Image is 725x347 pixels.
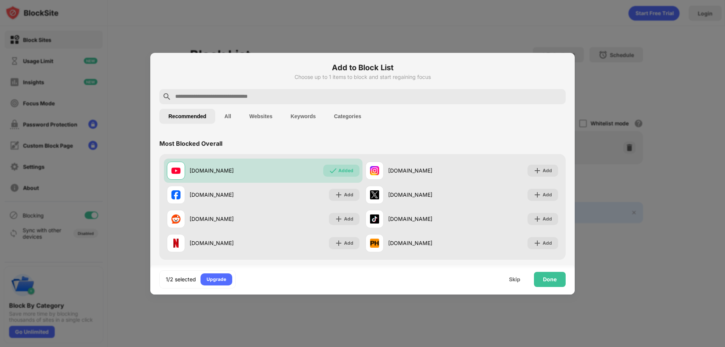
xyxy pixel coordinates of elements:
img: favicons [370,166,379,175]
div: Added [338,167,353,174]
div: [DOMAIN_NAME] [190,167,263,174]
button: Categories [325,109,370,124]
button: Websites [240,109,281,124]
div: Add [543,239,552,247]
div: [DOMAIN_NAME] [388,215,462,223]
img: favicons [171,239,180,248]
div: Most Blocked Overall [159,140,222,147]
div: [DOMAIN_NAME] [190,191,263,199]
div: Choose up to 1 items to block and start regaining focus [159,74,566,80]
img: favicons [171,190,180,199]
div: Add [543,167,552,174]
h6: Add to Block List [159,62,566,73]
div: Add [543,215,552,223]
div: Upgrade [207,276,226,283]
button: Keywords [281,109,325,124]
img: favicons [171,166,180,175]
img: search.svg [162,92,171,101]
div: [DOMAIN_NAME] [388,191,462,199]
img: favicons [370,214,379,224]
img: favicons [370,190,379,199]
img: favicons [370,239,379,248]
div: Add [543,191,552,199]
div: Done [543,276,557,282]
div: [DOMAIN_NAME] [190,215,263,223]
div: Add [344,215,353,223]
div: [DOMAIN_NAME] [388,239,462,247]
div: 1/2 selected [166,276,196,283]
img: favicons [171,214,180,224]
div: Skip [509,276,520,282]
div: Add [344,191,353,199]
div: [DOMAIN_NAME] [388,167,462,174]
div: Add [344,239,353,247]
button: Recommended [159,109,215,124]
button: All [215,109,240,124]
div: [DOMAIN_NAME] [190,239,263,247]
